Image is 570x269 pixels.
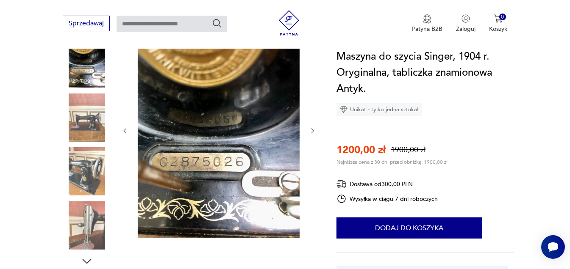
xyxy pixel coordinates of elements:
[63,201,111,250] img: Zdjęcie produktu Maszyna do szycia Singer, 1904 r. Oryginalna, tabliczka znamionowa Antyk.
[276,10,302,36] img: Patyna - sklep z meblami i dekoracjami vintage
[336,103,422,116] div: Unikat - tylko jedna sztuka!
[336,179,347,189] img: Ikona dostawy
[423,14,431,24] img: Ikona medalu
[462,14,470,23] img: Ikonka użytkownika
[63,147,111,195] img: Zdjęcie produktu Maszyna do szycia Singer, 1904 r. Oryginalna, tabliczka znamionowa Antyk.
[63,16,110,31] button: Sprzedawaj
[499,14,506,21] div: 0
[412,14,442,33] button: Patyna B2B
[456,25,475,33] p: Zaloguj
[336,217,482,239] button: Dodaj do koszyka
[412,14,442,33] a: Ikona medaluPatyna B2B
[391,145,425,155] p: 1900,00 zł
[456,14,475,33] button: Zaloguj
[340,106,348,113] img: Ikona diamentu
[336,194,438,204] div: Wysyłka w ciągu 7 dni roboczych
[63,93,111,142] img: Zdjęcie produktu Maszyna do szycia Singer, 1904 r. Oryginalna, tabliczka znamionowa Antyk.
[212,18,222,28] button: Szukaj
[489,14,507,33] button: 0Koszyk
[489,25,507,33] p: Koszyk
[336,159,448,165] p: Najniższa cena z 30 dni przed obniżką: 1900,00 zł
[336,143,386,157] p: 1200,00 zł
[336,179,438,189] div: Dostawa od 300,00 PLN
[541,235,565,259] iframe: Smartsupp widget button
[494,14,503,23] img: Ikona koszyka
[336,49,514,97] h1: Maszyna do szycia Singer, 1904 r. Oryginalna, tabliczka znamionowa Antyk.
[412,25,442,33] p: Patyna B2B
[63,21,110,27] a: Sprzedawaj
[63,39,111,88] img: Zdjęcie produktu Maszyna do szycia Singer, 1904 r. Oryginalna, tabliczka znamionowa Antyk.
[137,22,300,238] img: Zdjęcie produktu Maszyna do szycia Singer, 1904 r. Oryginalna, tabliczka znamionowa Antyk.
